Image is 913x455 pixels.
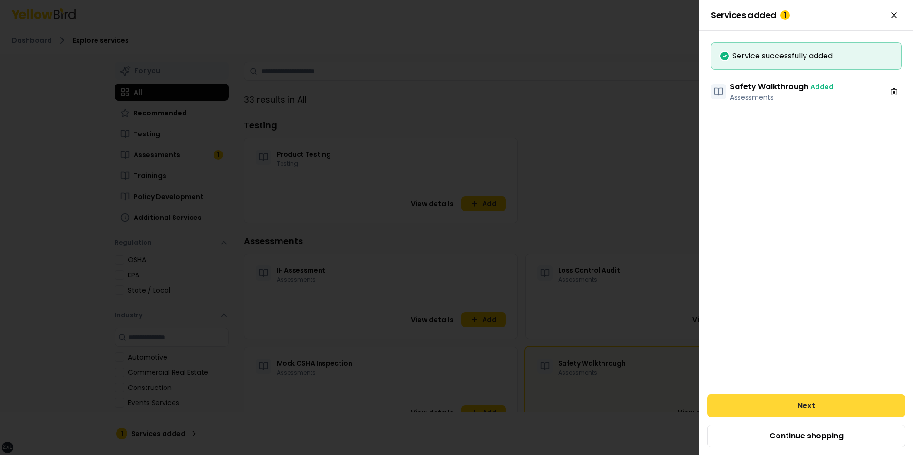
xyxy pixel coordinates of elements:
button: Continue shopping [707,425,905,447]
div: Service successfully added [719,50,894,62]
button: Next [707,394,905,417]
span: Added [810,82,834,92]
span: Services added [711,10,790,20]
button: Close [886,8,902,23]
div: 1 [780,10,790,20]
h3: Safety Walkthrough [730,81,834,93]
p: Assessments [730,93,834,102]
